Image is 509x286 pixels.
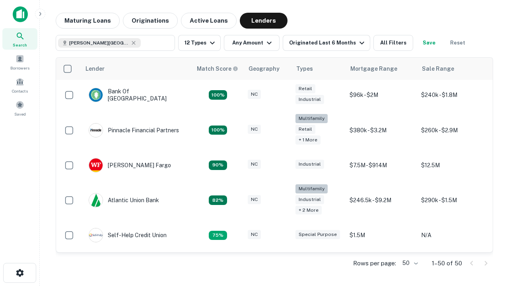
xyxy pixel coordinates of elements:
[209,160,227,170] div: Matching Properties: 12, hasApolloMatch: undefined
[14,111,26,117] span: Saved
[85,64,105,73] div: Lender
[244,58,291,80] th: Geography
[13,6,28,22] img: capitalize-icon.png
[81,58,192,80] th: Lender
[123,13,178,29] button: Originations
[181,13,237,29] button: Active Loans
[209,126,227,135] div: Matching Properties: 24, hasApolloMatch: undefined
[248,90,261,99] div: NC
[445,35,470,51] button: Reset
[2,97,37,119] a: Saved
[295,135,321,145] div: + 1 more
[209,195,227,205] div: Matching Properties: 11, hasApolloMatch: undefined
[89,158,171,172] div: [PERSON_NAME] Fargo
[346,180,417,220] td: $246.5k - $9.2M
[56,13,120,29] button: Maturing Loans
[417,180,489,220] td: $290k - $1.5M
[296,64,313,73] div: Types
[295,95,324,104] div: Industrial
[295,206,322,215] div: + 2 more
[224,35,280,51] button: Any Amount
[89,193,159,207] div: Atlantic Union Bank
[89,193,103,207] img: picture
[346,58,417,80] th: Mortgage Range
[89,124,103,137] img: picture
[240,13,288,29] button: Lenders
[416,35,442,51] button: Save your search to get updates of matches that match your search criteria.
[295,230,340,239] div: Special Purpose
[417,220,489,250] td: N/A
[346,80,417,110] td: $96k - $2M
[295,184,328,193] div: Multifamily
[291,58,346,80] th: Types
[422,64,454,73] div: Sale Range
[248,195,261,204] div: NC
[248,230,261,239] div: NC
[249,64,280,73] div: Geography
[417,58,489,80] th: Sale Range
[89,123,179,137] div: Pinnacle Financial Partners
[89,228,103,242] img: picture
[346,110,417,150] td: $380k - $3.2M
[197,64,238,73] div: Capitalize uses an advanced AI algorithm to match your search with the best lender. The match sco...
[295,114,328,123] div: Multifamily
[346,150,417,180] td: $7.5M - $914M
[432,259,462,268] p: 1–50 of 50
[69,39,129,46] span: [PERSON_NAME][GEOGRAPHIC_DATA], [GEOGRAPHIC_DATA]
[469,197,509,235] iframe: Chat Widget
[346,220,417,250] td: $1.5M
[2,74,37,96] a: Contacts
[417,80,489,110] td: $240k - $1.8M
[248,160,261,169] div: NC
[2,28,37,50] a: Search
[89,228,167,242] div: Self-help Credit Union
[248,125,261,134] div: NC
[2,51,37,73] a: Borrowers
[209,231,227,240] div: Matching Properties: 10, hasApolloMatch: undefined
[399,257,419,269] div: 50
[192,58,244,80] th: Capitalize uses an advanced AI algorithm to match your search with the best lender. The match sco...
[373,35,413,51] button: All Filters
[12,88,28,94] span: Contacts
[353,259,396,268] p: Rows per page:
[178,35,221,51] button: 12 Types
[10,65,29,71] span: Borrowers
[89,88,184,102] div: Bank Of [GEOGRAPHIC_DATA]
[197,64,237,73] h6: Match Score
[417,110,489,150] td: $260k - $2.9M
[295,195,324,204] div: Industrial
[209,90,227,100] div: Matching Properties: 14, hasApolloMatch: undefined
[350,64,397,73] div: Mortgage Range
[13,42,27,48] span: Search
[89,158,103,172] img: picture
[295,84,315,93] div: Retail
[295,125,315,134] div: Retail
[89,88,103,102] img: picture
[295,160,324,169] div: Industrial
[283,35,370,51] button: Originated Last 6 Months
[417,150,489,180] td: $12.5M
[289,38,367,48] div: Originated Last 6 Months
